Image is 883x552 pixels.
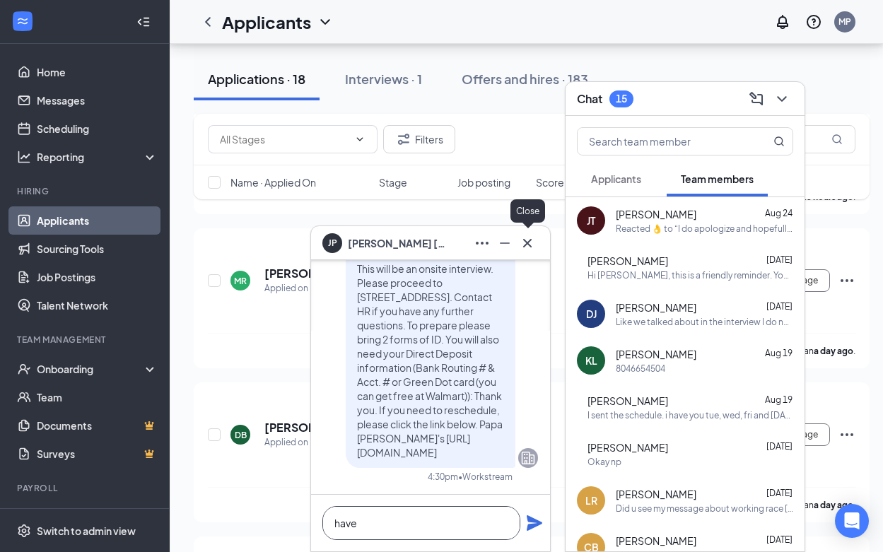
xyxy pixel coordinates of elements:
[838,272,855,289] svg: Ellipses
[17,524,31,538] svg: Settings
[37,263,158,291] a: Job Postings
[616,534,696,548] span: [PERSON_NAME]
[766,254,793,265] span: [DATE]
[773,90,790,107] svg: ChevronDown
[681,172,754,185] span: Team members
[766,488,793,498] span: [DATE]
[37,86,158,114] a: Messages
[16,14,30,28] svg: WorkstreamLogo
[357,135,504,459] span: Hi [PERSON_NAME], this is a friendly reminder. Your meeting with Papa [PERSON_NAME]'s for Crew Me...
[462,70,588,88] div: Offers and hires · 183
[17,362,31,376] svg: UserCheck
[37,362,146,376] div: Onboarding
[577,91,602,107] h3: Chat
[814,346,853,356] b: a day ago
[493,232,516,254] button: Minimize
[345,70,422,88] div: Interviews · 1
[536,175,564,189] span: Score
[348,235,447,251] span: [PERSON_NAME] [PERSON_NAME]
[591,172,641,185] span: Applicants
[37,503,158,532] a: PayrollCrown
[264,420,324,435] h5: [PERSON_NAME]
[37,150,158,164] div: Reporting
[765,208,793,218] span: Aug 24
[585,493,597,507] div: LR
[379,175,407,189] span: Stage
[428,471,458,483] div: 4:30pm
[765,348,793,358] span: Aug 19
[264,281,341,295] div: Applied on [DATE]
[616,93,627,105] div: 15
[586,307,597,321] div: DJ
[37,383,158,411] a: Team
[37,411,158,440] a: DocumentsCrown
[616,347,696,361] span: [PERSON_NAME]
[587,440,668,454] span: [PERSON_NAME]
[616,503,793,515] div: Did u see my message about working race [DATE]? Will u be in town [DATE]? I need to have the form...
[474,235,491,252] svg: Ellipses
[519,235,536,252] svg: Cross
[471,232,493,254] button: Ellipses
[831,134,843,145] svg: MagnifyingGlass
[578,128,745,155] input: Search team member
[354,134,366,145] svg: ChevronDown
[526,515,543,532] svg: Plane
[520,450,537,466] svg: Company
[37,440,158,468] a: SurveysCrown
[496,235,513,252] svg: Minimize
[616,487,696,501] span: [PERSON_NAME]
[838,16,851,28] div: MP
[814,500,853,510] b: a day ago
[222,10,311,34] h1: Applicants
[765,394,793,405] span: Aug 19
[17,334,155,346] div: Team Management
[37,206,158,235] a: Applicants
[199,13,216,30] svg: ChevronLeft
[766,441,793,452] span: [DATE]
[748,90,765,107] svg: ComposeMessage
[766,534,793,545] span: [DATE]
[235,429,247,441] div: DB
[322,506,520,540] textarea: have
[587,213,595,228] div: JT
[616,223,793,235] div: Reacted 👌 to “I do apologize and hopefully once we get people in and trained i wont have to do a ...
[585,353,597,368] div: KL
[773,136,785,147] svg: MagnifyingGlass
[587,254,668,268] span: [PERSON_NAME]
[220,131,349,147] input: All Stages
[510,199,545,223] div: Close
[805,13,822,30] svg: QuestionInfo
[587,269,793,281] div: Hi [PERSON_NAME], this is a friendly reminder. Your meeting with Papa [PERSON_NAME]'s for Crew Me...
[587,394,668,408] span: [PERSON_NAME]
[616,300,696,315] span: [PERSON_NAME]
[230,175,316,189] span: Name · Applied On
[17,482,155,494] div: Payroll
[745,88,768,110] button: ComposeMessage
[37,235,158,263] a: Sourcing Tools
[37,524,136,538] div: Switch to admin view
[317,13,334,30] svg: ChevronDown
[383,125,455,153] button: Filter Filters
[264,435,341,450] div: Applied on [DATE]
[264,266,324,281] h5: [PERSON_NAME]
[37,291,158,319] a: Talent Network
[771,88,793,110] button: ChevronDown
[587,409,793,421] div: I sent the schedule. i have you tue, wed, fri and [DATE]. all start times is 5pm except [DATE] is...
[838,426,855,443] svg: Ellipses
[516,232,539,254] button: Cross
[616,316,793,328] div: Like we talked about in the interview I do not think its going to let us move forward with the co...
[835,504,869,538] div: Open Intercom Messenger
[774,13,791,30] svg: Notifications
[234,275,247,287] div: MR
[17,150,31,164] svg: Analysis
[17,185,155,197] div: Hiring
[616,363,665,375] div: 8046654504
[587,456,621,468] div: Okay np
[616,207,696,221] span: [PERSON_NAME]
[457,175,510,189] span: Job posting
[208,70,305,88] div: Applications · 18
[458,471,513,483] span: • Workstream
[395,131,412,148] svg: Filter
